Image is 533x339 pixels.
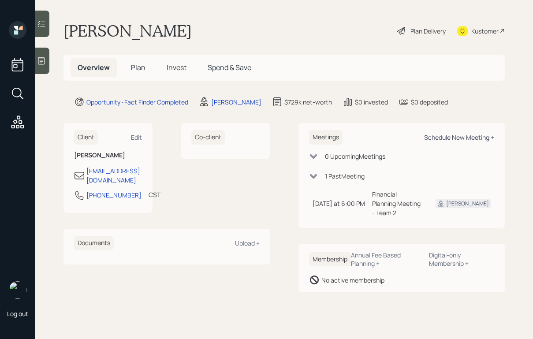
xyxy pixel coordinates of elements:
h6: Membership [309,252,351,267]
div: [PHONE_NUMBER] [86,190,142,200]
div: Kustomer [471,26,499,36]
div: [EMAIL_ADDRESS][DOMAIN_NAME] [86,166,142,185]
div: Edit [131,133,142,142]
div: Annual Fee Based Planning + [351,251,422,268]
div: [DATE] at 6:00 PM [313,199,365,208]
h6: Documents [74,236,114,250]
div: $0 invested [355,97,388,107]
h6: Meetings [309,130,343,145]
span: Overview [78,63,110,72]
div: Opportunity · Fact Finder Completed [86,97,188,107]
img: robby-grisanti-headshot.png [9,281,26,299]
h6: [PERSON_NAME] [74,152,142,159]
div: [PERSON_NAME] [211,97,261,107]
span: Invest [167,63,186,72]
div: [PERSON_NAME] [446,200,489,208]
div: Upload + [235,239,260,247]
div: $729k net-worth [284,97,332,107]
div: Log out [7,309,28,318]
div: Plan Delivery [410,26,446,36]
div: No active membership [321,276,384,285]
h6: Co-client [191,130,225,145]
div: Financial Planning Meeting - Team 2 [372,190,422,217]
span: Spend & Save [208,63,251,72]
h6: Client [74,130,98,145]
div: Schedule New Meeting + [424,133,494,142]
div: 1 Past Meeting [325,171,365,181]
h1: [PERSON_NAME] [63,21,192,41]
span: Plan [131,63,145,72]
div: 0 Upcoming Meeting s [325,152,385,161]
div: $0 deposited [411,97,448,107]
div: CST [149,190,160,199]
div: Digital-only Membership + [429,251,494,268]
